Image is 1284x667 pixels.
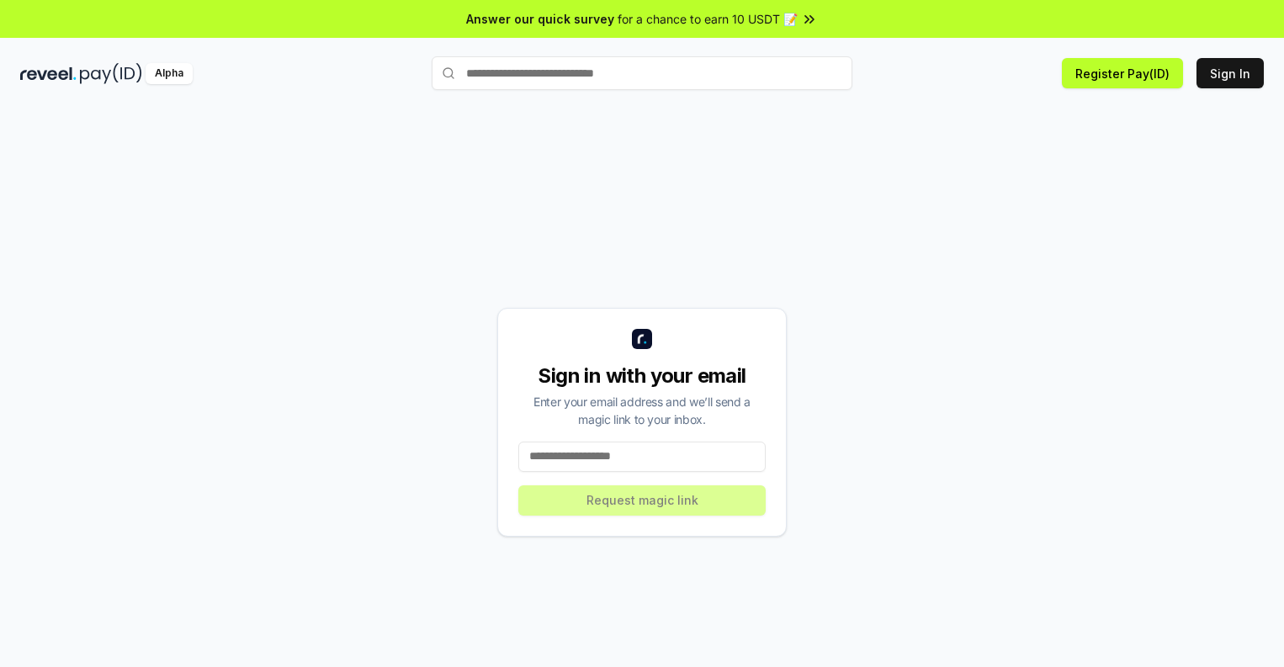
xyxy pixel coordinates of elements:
img: reveel_dark [20,63,77,84]
div: Alpha [146,63,193,84]
span: for a chance to earn 10 USDT 📝 [618,10,798,28]
img: logo_small [632,329,652,349]
span: Answer our quick survey [466,10,614,28]
img: pay_id [80,63,142,84]
div: Sign in with your email [518,363,766,389]
button: Sign In [1196,58,1264,88]
button: Register Pay(ID) [1062,58,1183,88]
div: Enter your email address and we’ll send a magic link to your inbox. [518,393,766,428]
